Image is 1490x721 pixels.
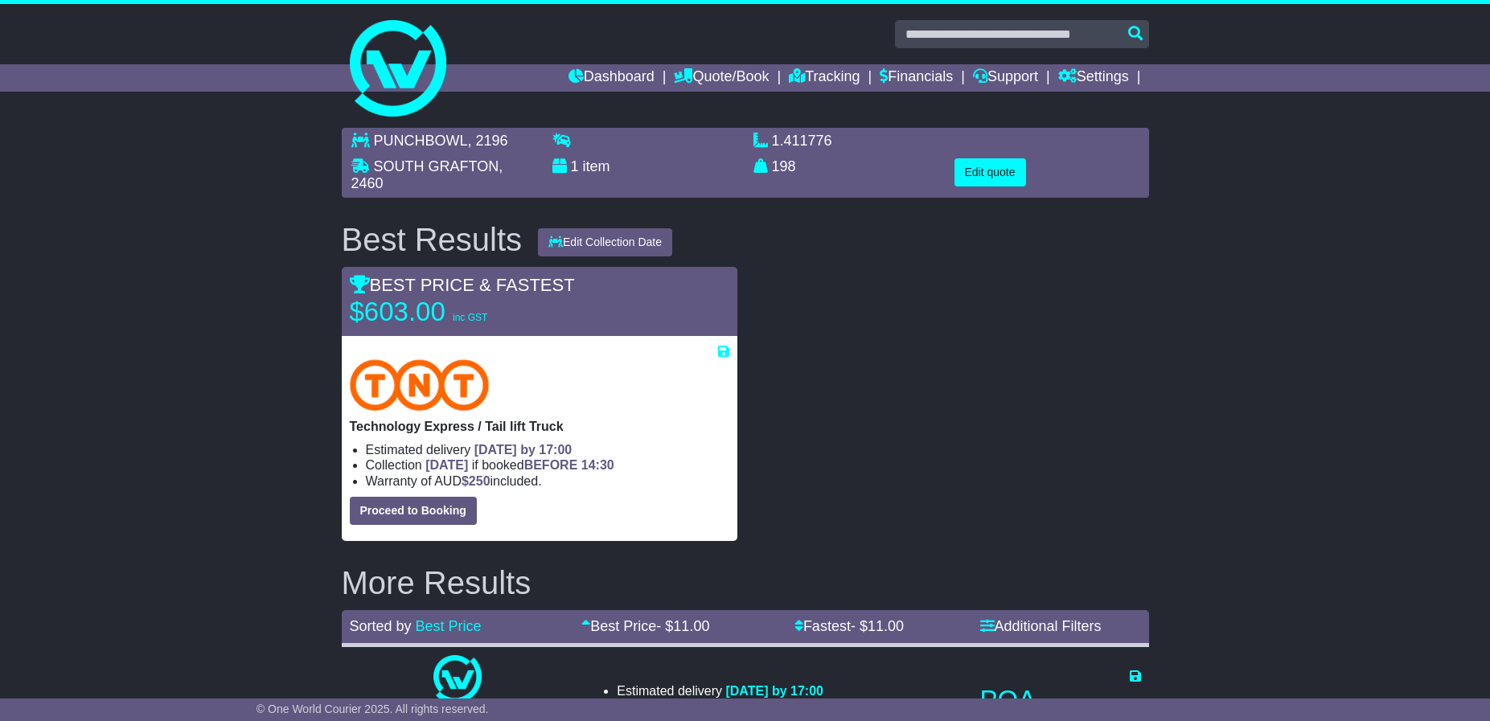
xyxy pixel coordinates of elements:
[416,618,482,634] a: Best Price
[350,497,477,525] button: Proceed to Booking
[581,458,614,472] span: 14:30
[468,133,508,149] span: , 2196
[673,618,709,634] span: 11.00
[469,474,491,488] span: 250
[474,443,573,457] span: [DATE] by 17:00
[789,64,860,92] a: Tracking
[342,565,1149,600] h2: More Results
[583,158,610,174] span: item
[524,458,578,472] span: BEFORE
[350,419,729,434] p: Technology Express / Tail lift Truck
[350,618,412,634] span: Sorted by
[425,458,468,472] span: [DATE]
[725,684,823,698] span: [DATE] by 17:00
[462,474,491,488] span: $
[433,655,482,703] img: One World Courier: Same Day Nationwide(quotes take 0.5-1 hour)
[366,442,729,457] li: Estimated delivery
[851,618,904,634] span: - $
[350,296,551,328] p: $603.00
[453,312,487,323] span: inc GST
[868,618,904,634] span: 11.00
[674,64,769,92] a: Quote/Book
[366,473,729,489] li: Warranty of AUD included.
[980,618,1102,634] a: Additional Filters
[374,158,499,174] span: SOUTH GRAFTON
[350,359,490,411] img: TNT Domestic: Technology Express / Tail lift Truck
[973,64,1038,92] a: Support
[581,618,709,634] a: Best Price- $11.00
[538,228,672,256] button: Edit Collection Date
[257,703,489,715] span: © One World Courier 2025. All rights reserved.
[794,618,904,634] a: Fastest- $11.00
[350,275,575,295] span: BEST PRICE & FASTEST
[772,133,832,149] span: 1.411776
[571,158,579,174] span: 1
[568,64,655,92] a: Dashboard
[656,618,709,634] span: - $
[366,457,729,473] li: Collection
[980,684,1141,716] p: POA
[351,158,503,192] span: , 2460
[334,222,531,257] div: Best Results
[954,158,1026,186] button: Edit quote
[772,158,796,174] span: 198
[374,133,468,149] span: PUNCHBOWL
[880,64,953,92] a: Financials
[617,683,823,698] li: Estimated delivery
[425,458,614,472] span: if booked
[1058,64,1129,92] a: Settings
